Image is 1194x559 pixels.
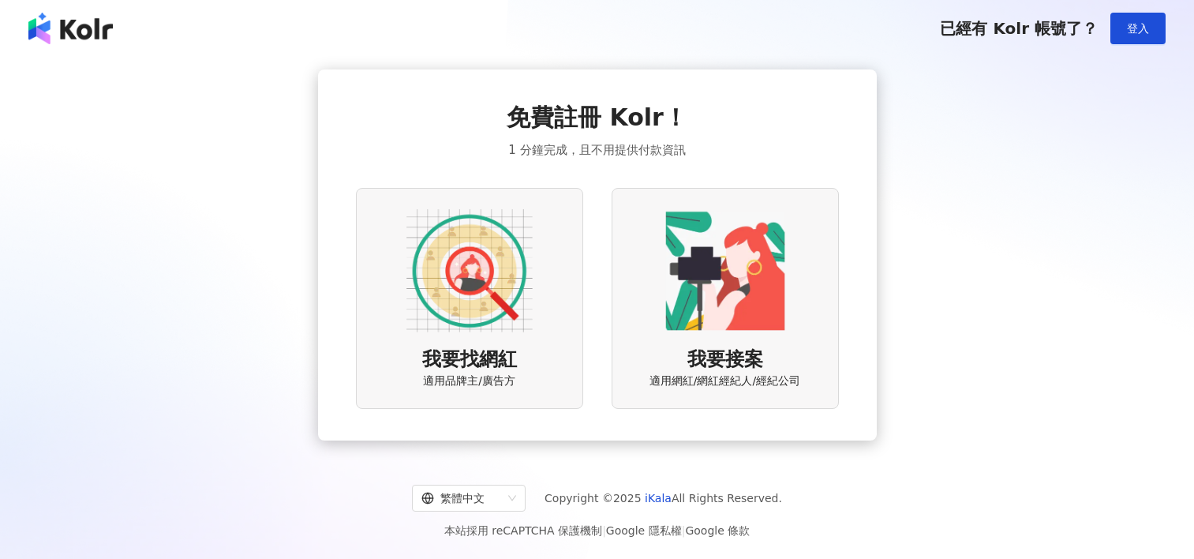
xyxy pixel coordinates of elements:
[507,101,687,134] span: 免費註冊 Kolr！
[406,208,533,334] img: AD identity option
[662,208,788,334] img: KOL identity option
[444,521,750,540] span: 本站採用 reCAPTCHA 保護機制
[645,492,672,505] a: iKala
[602,524,606,537] span: |
[682,524,686,537] span: |
[508,141,685,159] span: 1 分鐘完成，且不用提供付款資訊
[940,19,1098,38] span: 已經有 Kolr 帳號了？
[606,524,682,537] a: Google 隱私權
[1127,22,1149,35] span: 登入
[28,13,113,44] img: logo
[687,347,763,373] span: 我要接案
[422,347,517,373] span: 我要找網紅
[649,373,800,389] span: 適用網紅/網紅經紀人/經紀公司
[423,373,515,389] span: 適用品牌主/廣告方
[685,524,750,537] a: Google 條款
[1110,13,1166,44] button: 登入
[545,489,782,508] span: Copyright © 2025 All Rights Reserved.
[421,486,502,511] div: 繁體中文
